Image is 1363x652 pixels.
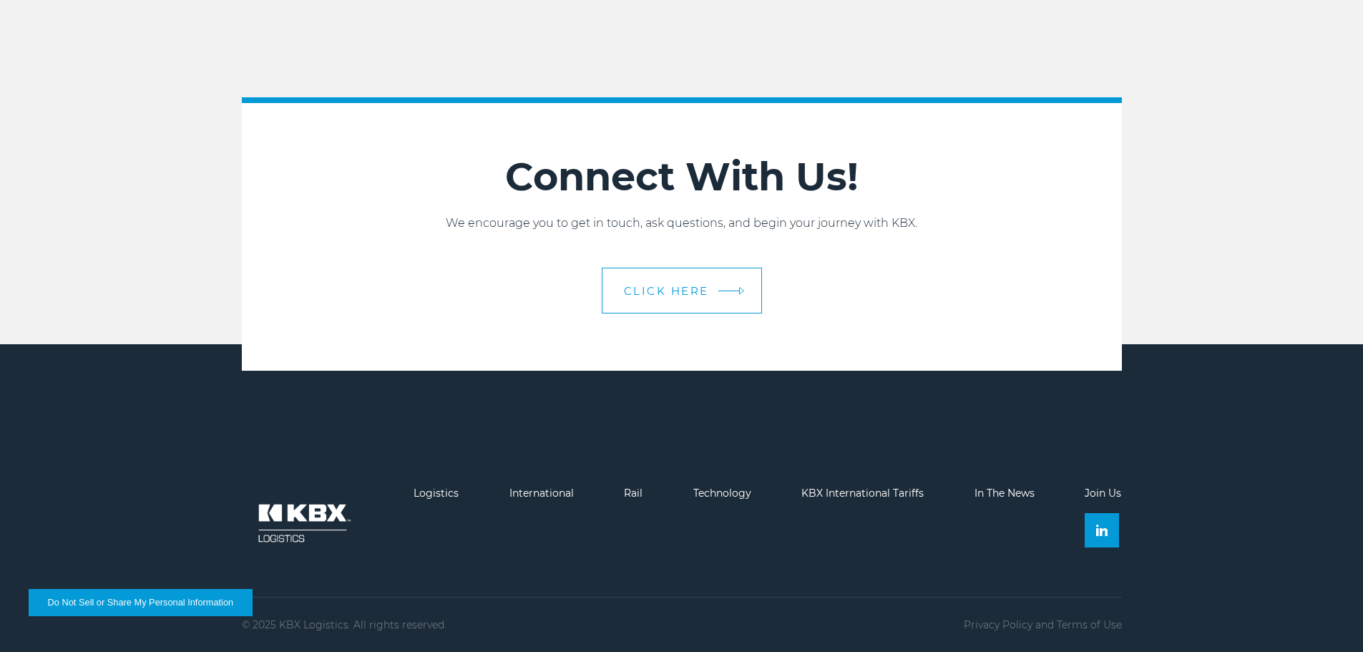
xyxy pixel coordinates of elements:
span: and [1035,618,1054,631]
button: Do Not Sell or Share My Personal Information [29,589,253,616]
a: Logistics [414,487,459,500]
p: We encourage you to get in touch, ask questions, and begin your journey with KBX. [242,215,1122,232]
a: In The News [974,487,1035,500]
a: Rail [624,487,643,500]
a: International [509,487,574,500]
a: Privacy Policy [964,618,1032,631]
a: CLICK HERE arrow arrow [602,268,762,313]
a: KBX International Tariffs [801,487,924,500]
img: arrow [738,287,744,295]
span: CLICK HERE [624,286,709,296]
h2: Connect With Us! [242,153,1122,200]
img: kbx logo [242,487,363,559]
iframe: Chat Widget [1291,583,1363,652]
a: Join Us [1085,487,1121,500]
a: Technology [693,487,751,500]
a: Terms of Use [1057,618,1122,631]
p: © 2025 KBX Logistics. All rights reserved. [242,619,446,631]
img: Linkedin [1096,525,1108,536]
